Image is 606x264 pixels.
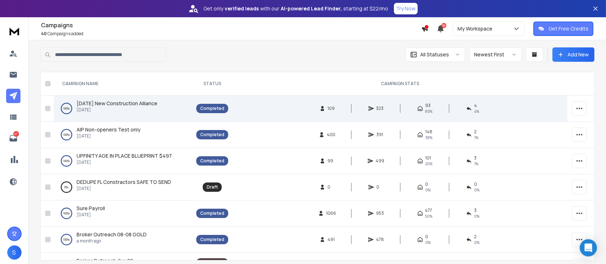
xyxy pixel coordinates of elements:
[474,135,478,140] span: 1 %
[394,3,418,14] button: Try Now
[54,148,192,174] td: 100%UPFINITY AGE IN PLACE BLUEPRINT $497[DATE]
[474,234,477,240] span: 2
[474,213,479,219] span: 0 %
[376,132,384,138] span: 391
[207,184,218,190] div: Draft
[41,31,47,37] span: 40
[200,158,224,164] div: Completed
[13,131,19,137] p: 27
[200,210,224,216] div: Completed
[77,238,147,244] p: a month ago
[77,152,172,159] span: UPFINITY AGE IN PLACE BLUEPRINT $497
[458,25,495,32] p: My Workspace
[77,186,171,191] p: [DATE]
[63,157,70,165] p: 100 %
[425,240,431,245] span: 0%
[425,135,432,140] span: 38 %
[65,184,69,191] p: 0 %
[77,152,172,159] a: UPFINITY AGE IN PLACE BLUEPRINT $497
[77,133,141,139] p: [DATE]
[425,234,428,240] span: 0
[54,174,192,200] td: 0%DEDUPE FL Constractors SAFE TO SEND[DATE]
[192,72,233,96] th: STATUS
[425,129,432,135] span: 148
[425,213,433,219] span: 50 %
[425,155,431,161] span: 101
[327,106,335,111] span: 109
[77,179,171,186] a: DEDUPE FL Constractors SAFE TO SEND
[425,187,431,193] span: 0%
[63,210,70,217] p: 100 %
[326,210,336,216] span: 1066
[6,131,20,145] a: 27
[77,205,105,212] a: Sure Payroll
[77,126,141,133] a: AIP Non-openers Test only
[474,161,478,167] span: 1 %
[77,159,172,165] p: [DATE]
[63,105,70,112] p: 100 %
[54,122,192,148] td: 100%AIP Non-openers Test only[DATE]
[41,21,421,29] h1: Campaigns
[77,179,171,185] span: DEDUPE FL Constractors SAFE TO SEND
[474,155,477,161] span: 3
[63,131,70,138] p: 100 %
[225,5,259,12] strong: verified leads
[552,47,594,62] button: Add New
[77,100,157,107] a: [DATE] New Construction Alliance
[474,103,477,108] span: 4
[200,132,224,138] div: Completed
[54,72,192,96] th: CAMPAIGN NAME
[441,23,446,28] span: 50
[327,237,335,242] span: 491
[474,240,479,245] span: 0 %
[376,184,384,190] span: 0
[580,239,597,256] div: Open Intercom Messenger
[63,236,70,243] p: 100 %
[7,245,22,260] button: S
[425,103,431,108] span: 93
[41,31,421,37] p: Campaigns added
[474,208,477,213] span: 3
[474,129,477,135] span: 2
[376,210,384,216] span: 953
[425,108,432,114] span: 85 %
[77,231,147,238] a: Broker Outreach 08-08 GOLD
[54,227,192,253] td: 100%Broker Outreach 08-08 GOLDa month ago
[474,187,479,193] span: 0%
[548,25,588,32] p: Get Free Credits
[425,161,432,167] span: 20 %
[376,158,384,164] span: 499
[376,106,384,111] span: 323
[327,184,335,190] span: 0
[200,106,224,111] div: Completed
[420,51,449,58] p: All Statuses
[474,181,477,187] span: 0
[469,47,522,62] button: Newest First
[474,108,479,114] span: 4 %
[327,158,335,164] span: 99
[327,132,335,138] span: 400
[376,237,384,242] span: 478
[203,5,388,12] p: Get only with our starting at $22/mo
[533,22,593,36] button: Get Free Credits
[7,24,22,38] img: logo
[425,208,432,213] span: 477
[54,200,192,227] td: 100%Sure Payroll[DATE]
[281,5,342,12] strong: AI-powered Lead Finder,
[425,181,428,187] span: 0
[233,72,568,96] th: CAMPAIGN STATS
[77,257,133,264] span: Broker Outreach Jluy 22
[396,5,416,12] p: Try Now
[200,237,224,242] div: Completed
[77,107,157,113] p: [DATE]
[54,96,192,122] td: 100%[DATE] New Construction Alliance[DATE]
[77,212,105,218] p: [DATE]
